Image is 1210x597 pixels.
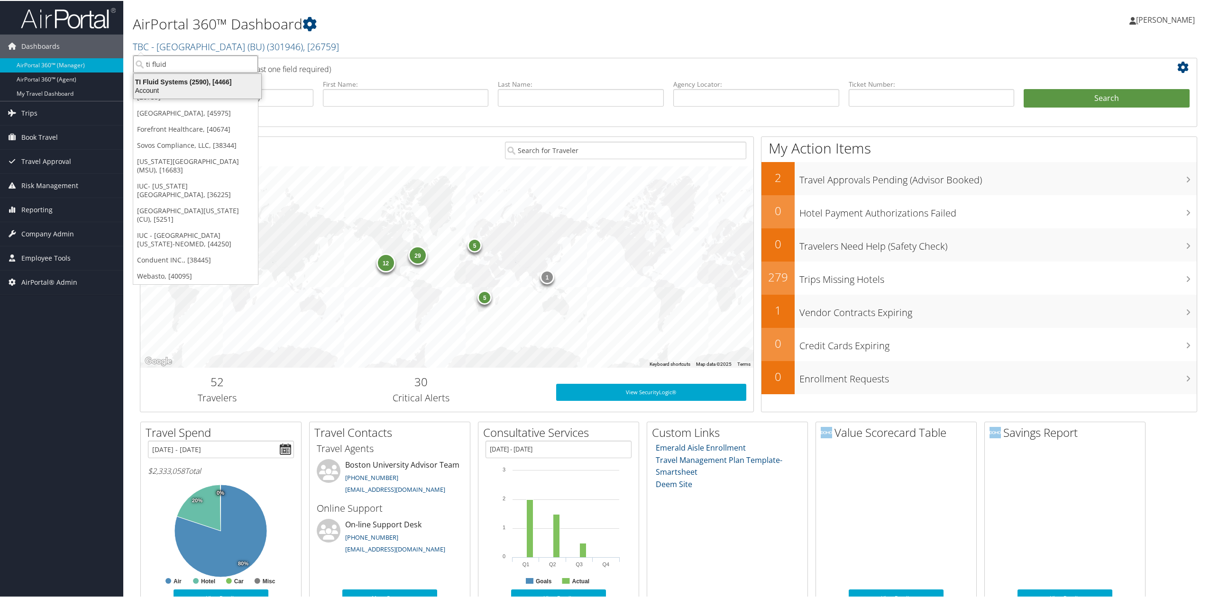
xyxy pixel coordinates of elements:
[990,424,1145,440] h2: Savings Report
[133,177,258,202] a: IUC- [US_STATE][GEOGRAPHIC_DATA], [36225]
[656,454,782,477] a: Travel Management Plan Template- Smartsheet
[21,197,53,221] span: Reporting
[799,334,1197,352] h3: Credit Cards Expiring
[147,59,1101,75] h2: Airtinerary Lookup
[133,202,258,226] a: [GEOGRAPHIC_DATA][US_STATE] (CU), [5251]
[503,466,505,471] tspan: 3
[21,245,71,269] span: Employee Tools
[192,497,202,503] tspan: 20%
[133,13,847,33] h1: AirPortal 360™ Dashboard
[345,484,445,493] a: [EMAIL_ADDRESS][DOMAIN_NAME]
[147,373,286,389] h2: 52
[696,361,732,366] span: Map data ©2025
[240,63,331,73] span: (at least one field required)
[990,426,1001,437] img: domo-logo.png
[174,577,182,584] text: Air
[128,85,267,94] div: Account
[799,367,1197,385] h3: Enrollment Requests
[376,252,395,271] div: 12
[133,267,258,283] a: Webasto, [40095]
[761,301,795,317] h2: 1
[408,245,427,264] div: 29
[478,289,492,304] div: 5
[656,478,692,488] a: Deem Site
[821,426,832,437] img: domo-logo.png
[21,270,77,293] span: AirPortal® Admin
[133,226,258,251] a: IUC - [GEOGRAPHIC_DATA][US_STATE]-NEOMED, [44250]
[263,577,275,584] text: Misc
[549,561,556,566] text: Q2
[799,234,1197,252] h3: Travelers Need Help (Safety Check)
[314,424,470,440] h2: Travel Contacts
[301,373,542,389] h2: 30
[503,552,505,558] tspan: 0
[761,261,1197,294] a: 279Trips Missing Hotels
[21,221,74,245] span: Company Admin
[148,465,294,475] h6: Total
[652,424,807,440] h2: Custom Links
[761,235,795,251] h2: 0
[761,335,795,351] h2: 0
[317,501,463,514] h3: Online Support
[540,269,554,283] div: 1
[467,237,482,252] div: 5
[761,161,1197,194] a: 2Travel Approvals Pending (Advisor Booked)
[147,390,286,404] h3: Travelers
[503,524,505,529] tspan: 1
[799,168,1197,186] h3: Travel Approvals Pending (Advisor Booked)
[799,201,1197,219] h3: Hotel Payment Authorizations Failed
[21,173,78,197] span: Risk Management
[345,532,398,541] a: [PHONE_NUMBER]
[133,153,258,177] a: [US_STATE][GEOGRAPHIC_DATA] (MSU), [16683]
[312,458,467,497] li: Boston University Advisor Team
[133,104,258,120] a: [GEOGRAPHIC_DATA], [45975]
[323,79,489,88] label: First Name:
[234,577,244,584] text: Car
[799,267,1197,285] h3: Trips Missing Hotels
[761,268,795,284] h2: 279
[650,360,690,367] button: Keyboard shortcuts
[761,360,1197,393] a: 0Enrollment Requests
[761,327,1197,360] a: 0Credit Cards Expiring
[21,149,71,172] span: Travel Approval
[761,368,795,384] h2: 0
[143,354,174,367] img: Google
[849,79,1015,88] label: Ticket Number:
[303,39,339,52] span: , [ 26759 ]
[761,202,795,218] h2: 0
[148,465,185,475] span: $2,333,058
[21,125,58,148] span: Book Travel
[21,34,60,57] span: Dashboards
[267,39,303,52] span: ( 301946 )
[556,383,746,400] a: View SecurityLogic®
[483,424,639,440] h2: Consultative Services
[146,424,301,440] h2: Travel Spend
[799,300,1197,318] h3: Vendor Contracts Expiring
[238,560,248,566] tspan: 80%
[761,194,1197,227] a: 0Hotel Payment Authorizations Failed
[536,577,552,584] text: Goals
[737,361,751,366] a: Terms (opens in new tab)
[761,169,795,185] h2: 2
[143,354,174,367] a: Open this area in Google Maps (opens a new window)
[312,518,467,557] li: On-line Support Desk
[345,472,398,481] a: [PHONE_NUMBER]
[21,6,116,28] img: airportal-logo.png
[761,294,1197,327] a: 1Vendor Contracts Expiring
[761,227,1197,261] a: 0Travelers Need Help (Safety Check)
[498,79,664,88] label: Last Name:
[345,544,445,552] a: [EMAIL_ADDRESS][DOMAIN_NAME]
[1129,5,1204,33] a: [PERSON_NAME]
[673,79,839,88] label: Agency Locator:
[133,120,258,136] a: Forefront Healthcare, [40674]
[128,77,267,85] div: TI Fluid Systems (2590), [4466]
[656,442,746,452] a: Emerald Aisle Enrollment
[21,100,37,124] span: Trips
[301,390,542,404] h3: Critical Alerts
[133,251,258,267] a: Conduent INC., [38445]
[503,495,505,500] tspan: 2
[217,489,224,495] tspan: 0%
[572,577,589,584] text: Actual
[821,424,976,440] h2: Value Scorecard Table
[603,561,610,566] text: Q4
